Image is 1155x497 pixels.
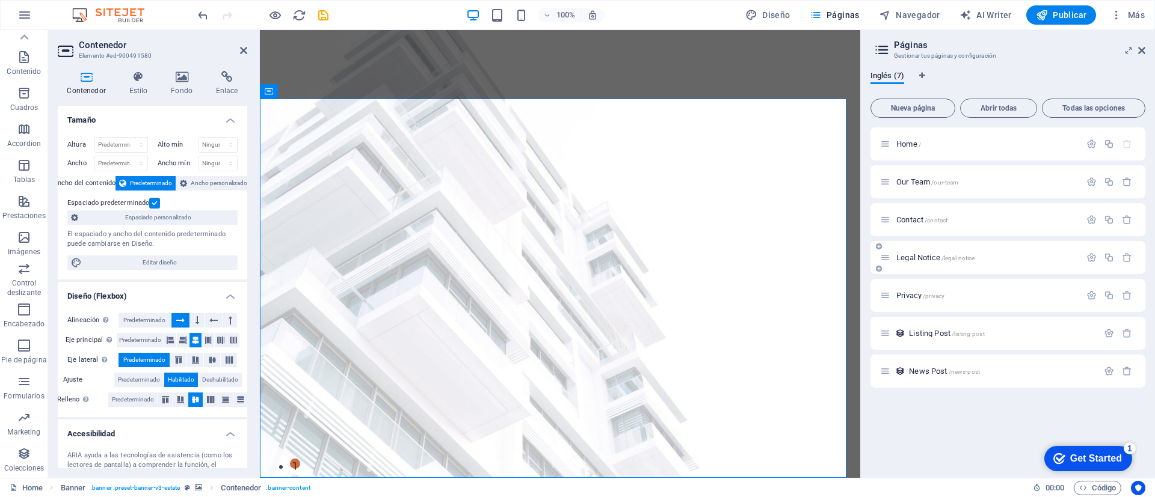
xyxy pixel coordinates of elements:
[745,9,790,21] span: Diseño
[2,211,45,221] p: Prestaciones
[120,71,162,96] h4: Estilo
[1033,481,1065,495] h6: Tiempo de la sesión
[191,176,247,191] span: Ancho personalizado
[1122,366,1132,376] div: Eliminar
[955,5,1017,25] button: AI Writer
[4,463,44,473] p: Colecciones
[805,5,864,25] button: Páginas
[810,9,860,21] span: Páginas
[54,176,116,191] label: Ancho del contenido
[221,481,261,495] span: Haz clic para seleccionar y doble clic para editar
[4,319,45,329] p: Encabezado
[893,216,1080,224] div: Contact/contact
[30,428,40,439] button: 1
[896,177,958,186] span: Haz clic para abrir la página
[941,255,975,261] span: /legal-notice
[316,8,330,22] button: save
[202,373,238,387] span: Deshabilitado
[61,481,310,495] nav: breadcrumb
[4,391,44,401] p: Formularios
[895,328,905,338] div: Este diseño se usa como una plantilla para todos los elementos (como por ejemplo un post de un bl...
[7,427,40,437] p: Marketing
[960,99,1037,118] button: Abrir todas
[879,9,940,21] span: Navegador
[63,373,114,387] label: Ajuste
[1086,215,1097,225] div: Configuración
[1104,366,1114,376] div: Configuración
[30,445,40,455] button: 2
[870,99,955,118] button: Nueva página
[1104,290,1114,300] div: Duplicar
[959,9,1012,21] span: AI Writer
[266,481,310,495] span: . banner-content
[185,484,190,491] i: Este elemento es un preajuste personalizable
[196,8,210,22] i: Deshacer: Cambiar páginas (Ctrl+Z)
[67,353,119,367] label: Eje lateral
[86,2,98,14] div: 1
[1122,215,1132,225] div: Eliminar
[1131,481,1145,495] button: Usercentrics
[162,71,207,96] h4: Fondo
[893,140,1080,148] div: Home/
[1122,290,1132,300] div: Eliminar
[1122,139,1132,149] div: La página principal no puede eliminarse
[61,481,86,495] span: Haz clic para seleccionar y doble clic para editar
[905,367,1098,375] div: News Post/news-post
[123,353,165,367] span: Predeterminado
[67,196,149,210] label: Espaciado predeterminado
[905,329,1098,337] div: Listing Post/listing-post
[896,291,944,300] span: Haz clic para abrir la página
[1122,328,1132,338] div: Eliminar
[870,71,1145,94] div: Pestañas de idiomas
[1104,177,1114,187] div: Duplicar
[7,139,41,148] p: Accordion
[741,5,795,25] div: Diseño (Ctrl+Alt+Y)
[108,392,158,407] button: Predeterminado
[1047,105,1140,112] span: Todas las opciones
[123,313,165,328] span: Predeterminado
[896,253,975,262] span: Haz clic para abrir la página
[1026,5,1097,25] button: Publicar
[67,210,238,225] button: Espaciado personalizado
[870,69,904,85] span: Inglés (7)
[893,291,1080,299] div: Privacy/privacy
[13,175,35,184] p: Tablas
[85,255,234,270] span: Editar diseño
[67,451,238,481] div: ARIA ayuda a las tecnologías de asistencia (como los lectores de pantalla) a comprender la funció...
[1106,5,1150,25] button: Más
[1,355,46,365] p: Pie de página
[925,217,947,224] span: /contact
[268,8,282,22] button: Haz clic para salir del modo de previsualización y seguir editando
[909,329,984,338] span: Haz clic para abrir la página
[79,50,223,61] h3: Elemento #ed-900491580
[1086,290,1097,300] div: Configuración
[1104,215,1114,225] div: Duplicar
[292,8,306,22] button: reload
[1110,9,1145,21] span: Más
[7,67,41,76] p: Contenido
[538,8,581,22] button: 100%
[966,105,1032,112] span: Abrir todas
[1104,328,1114,338] div: Configuración
[923,293,944,299] span: /privacy
[196,8,210,22] button: undo
[115,176,176,191] button: Predeterminado
[1054,483,1056,492] span: :
[919,141,921,148] span: /
[1046,481,1064,495] span: 00 00
[58,282,247,303] h4: Diseño (Flexbox)
[67,255,238,270] button: Editar diseño
[82,210,234,225] span: Espaciado personalizado
[587,10,598,20] i: Al redimensionar, ajustar el nivel de zoom automáticamente para ajustarse al dispositivo elegido.
[118,373,160,387] span: Predeterminado
[176,176,251,191] button: Ancho personalizado
[1074,481,1121,495] button: Código
[1086,139,1097,149] div: Configuración
[90,481,180,495] span: . banner .preset-banner-v3-estate
[206,71,247,96] h4: Enlace
[67,160,94,166] label: Ancho
[10,103,38,112] p: Cuadros
[8,247,40,257] p: Imágenes
[112,392,154,407] span: Predeterminado
[168,373,194,387] span: Habilitado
